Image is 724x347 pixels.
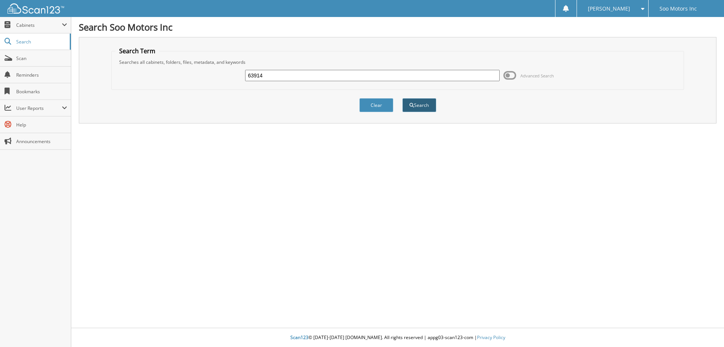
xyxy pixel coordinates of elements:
[16,138,67,145] span: Announcements
[16,72,67,78] span: Reminders
[359,98,393,112] button: Clear
[16,88,67,95] span: Bookmarks
[16,55,67,62] span: Scan
[477,334,505,341] a: Privacy Policy
[71,328,724,347] div: © [DATE]-[DATE] [DOMAIN_NAME]. All rights reserved | appg03-scan123-com |
[115,47,159,55] legend: Search Term
[402,98,436,112] button: Search
[686,311,724,347] iframe: Chat Widget
[16,105,62,111] span: User Reports
[290,334,308,341] span: Scan123
[16,122,67,128] span: Help
[8,3,64,14] img: scan123-logo-white.svg
[115,59,680,65] div: Searches all cabinets, folders, files, metadata, and keywords
[588,6,630,11] span: [PERSON_NAME]
[660,6,697,11] span: Soo Motors Inc
[79,21,716,33] h1: Search Soo Motors Inc
[16,39,66,45] span: Search
[520,73,554,79] span: Advanced Search
[16,22,62,28] span: Cabinets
